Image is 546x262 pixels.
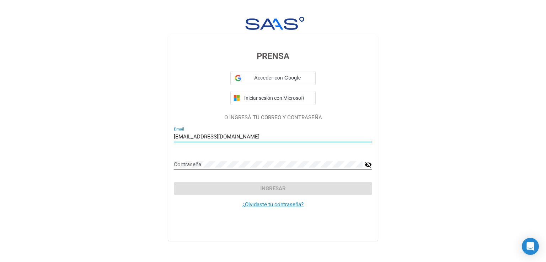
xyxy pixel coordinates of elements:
span: Iniciar sesión con Microsoft [243,95,312,101]
a: ¿Olvidaste tu contraseña? [242,201,304,208]
button: Ingresar [174,182,372,195]
span: Ingresar [260,185,286,192]
h3: PRENSA [174,50,372,62]
p: O INGRESÁ TU CORREO Y CONTRASEÑA [174,114,372,122]
button: Iniciar sesión con Microsoft [230,91,316,105]
span: Acceder con Google [244,74,311,82]
mat-icon: visibility_off [365,160,372,169]
div: Open Intercom Messenger [522,238,539,255]
div: Acceder con Google [230,71,316,85]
